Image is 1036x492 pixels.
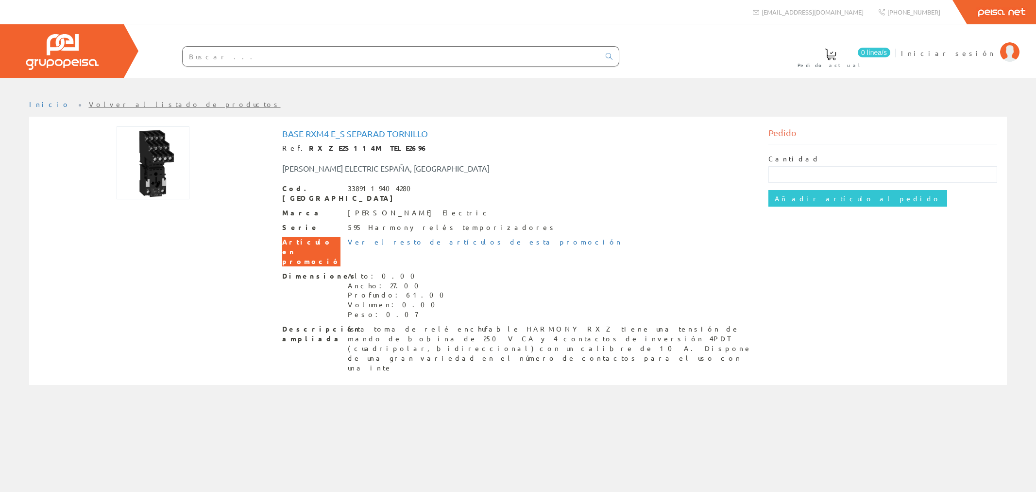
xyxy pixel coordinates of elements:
div: Peso: 0.07 [348,310,450,319]
a: Inicio [29,100,70,108]
img: Grupo Peisa [26,34,99,70]
div: Profundo: 61.00 [348,290,450,300]
span: Iniciar sesión [901,48,995,58]
div: Ref. [282,143,754,153]
a: Volver al listado de productos [89,100,281,108]
span: [PHONE_NUMBER] [887,8,940,16]
span: Artículo en promoción [282,237,340,266]
span: Cod. [GEOGRAPHIC_DATA] [282,184,340,203]
h1: Base Rxm4 E_s Separad Tornillo [282,129,754,139]
span: Pedido actual [798,60,864,70]
div: Ancho: 27.00 [348,281,450,291]
label: Cantidad [768,154,820,164]
span: Descripción ampliada [282,324,340,344]
div: Alto: 0.00 [348,271,450,281]
a: Iniciar sesión [901,40,1019,50]
span: Serie [282,223,340,232]
span: Marca [282,208,340,218]
span: [EMAIL_ADDRESS][DOMAIN_NAME] [762,8,864,16]
span: 0 línea/s [858,48,890,57]
div: Esta toma de relé enchufable HARMONY RXZ tiene una tensión de mando de bobina de 250 V CA y 4 con... [348,324,754,373]
input: Buscar ... [183,47,600,66]
div: [PERSON_NAME] ELECTRIC ESPAÑA, [GEOGRAPHIC_DATA] [275,163,559,174]
a: Ver el resto de artículos de esta promoción [348,237,622,246]
div: [PERSON_NAME] Electric [348,208,491,218]
span: Dimensiones [282,271,340,281]
div: 3389119404280 [348,184,417,193]
div: Pedido [768,126,997,144]
div: 595 Harmony relés temporizadores [348,223,557,232]
img: Foto artículo Base Rxm4 E_s Separad Tornillo (150x150) [117,126,189,199]
div: Volumen: 0.00 [348,300,450,310]
input: Añadir artículo al pedido [768,190,947,207]
strong: RXZE2S114M TELE2696 [309,143,428,152]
